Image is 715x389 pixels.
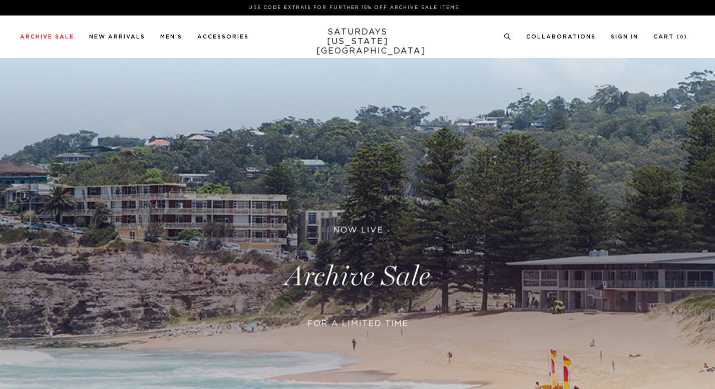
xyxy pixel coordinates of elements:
a: Cart (0) [653,34,687,39]
a: Collaborations [526,34,596,39]
small: 0 [680,35,684,39]
a: Men's [160,34,182,39]
a: Accessories [197,34,249,39]
a: Archive Sale [20,34,74,39]
a: SATURDAYS[US_STATE][GEOGRAPHIC_DATA] [316,27,399,56]
p: Use Code EXTRA15 for Further 15% Off Archive Sale Items [24,4,683,11]
a: New Arrivals [89,34,145,39]
a: Sign In [611,34,638,39]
